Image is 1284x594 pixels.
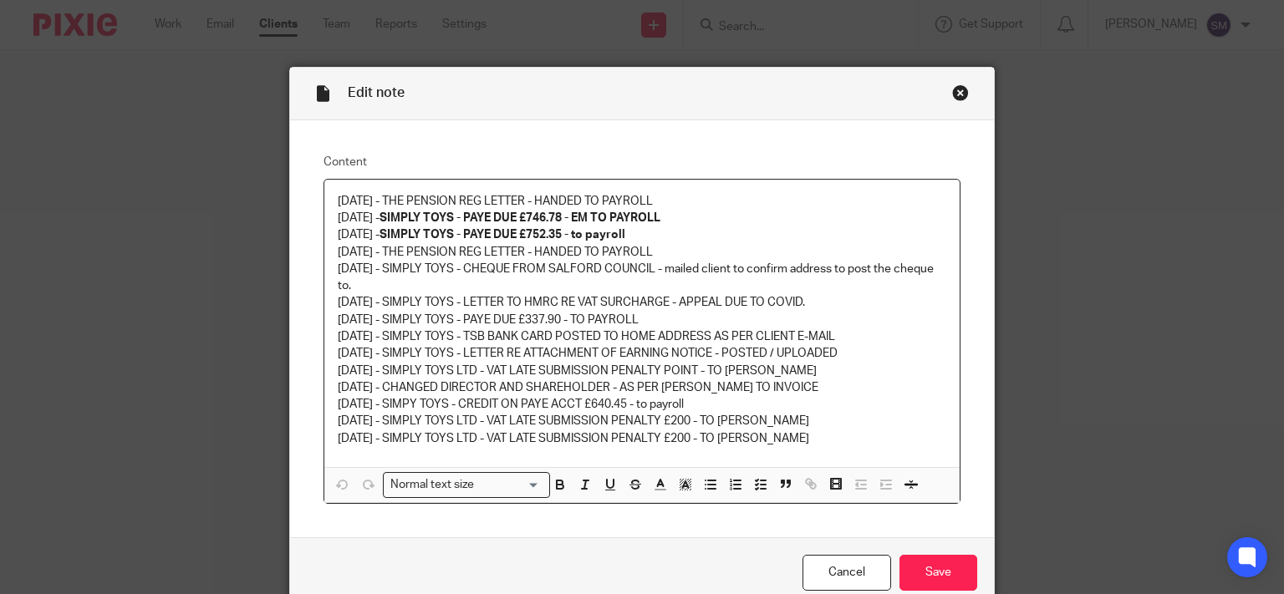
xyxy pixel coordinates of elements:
[348,86,405,99] span: Edit note
[899,555,977,591] input: Save
[802,555,891,591] a: Cancel
[338,328,947,345] p: [DATE] - SIMPLY TOYS - TSB BANK CARD POSTED TO HOME ADDRESS AS PER CLIENT E-MAIL
[338,261,947,295] p: [DATE] - SIMPLY TOYS - CHEQUE FROM SALFORD COUNCIL - mailed client to confirm address to post the...
[324,154,961,170] label: Content
[338,244,947,261] p: [DATE] - THE PENSION REG LETTER - HANDED TO PAYROLL
[338,379,947,396] p: [DATE] - CHANGED DIRECTOR AND SHAREHOLDER - AS PER [PERSON_NAME] TO INVOICE
[380,229,625,241] strong: SIMPLY TOYS - PAYE DUE £752.35 - to payroll
[338,363,947,379] p: [DATE] - SIMPLY TOYS LTD - VAT LATE SUBMISSION PENALTY POINT - TO [PERSON_NAME]
[952,84,969,101] div: Close this dialog window
[338,312,947,328] p: [DATE] - SIMPLY TOYS - PAYE DUE £337.90 - TO PAYROLL
[338,345,947,362] p: [DATE] - SIMPLY TOYS - LETTER RE ATTACHMENT OF EARNING NOTICE - POSTED / UPLOADED
[480,476,540,494] input: Search for option
[338,193,947,210] p: [DATE] - THE PENSION REG LETTER - HANDED TO PAYROLL
[338,430,947,447] p: [DATE] - SIMPLY TOYS LTD - VAT LATE SUBMISSION PENALTY £200 - TO [PERSON_NAME]
[387,476,478,494] span: Normal text size
[380,212,660,224] strong: SIMPLY TOYS - PAYE DUE £746.78 - EM TO PAYROLL
[383,472,550,498] div: Search for option
[338,226,947,243] p: [DATE] -
[338,294,947,311] p: [DATE] - SIMPLY TOYS - LETTER TO HMRC RE VAT SURCHARGE - APPEAL DUE TO COVID.
[338,396,947,413] p: [DATE] - SIMPY TOYS - CREDIT ON PAYE ACCT £640.45 - to payroll
[338,413,947,429] p: [DATE] - SIMPLY TOYS LTD - VAT LATE SUBMISSION PENALTY £200 - TO [PERSON_NAME]
[338,210,947,226] p: [DATE] -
